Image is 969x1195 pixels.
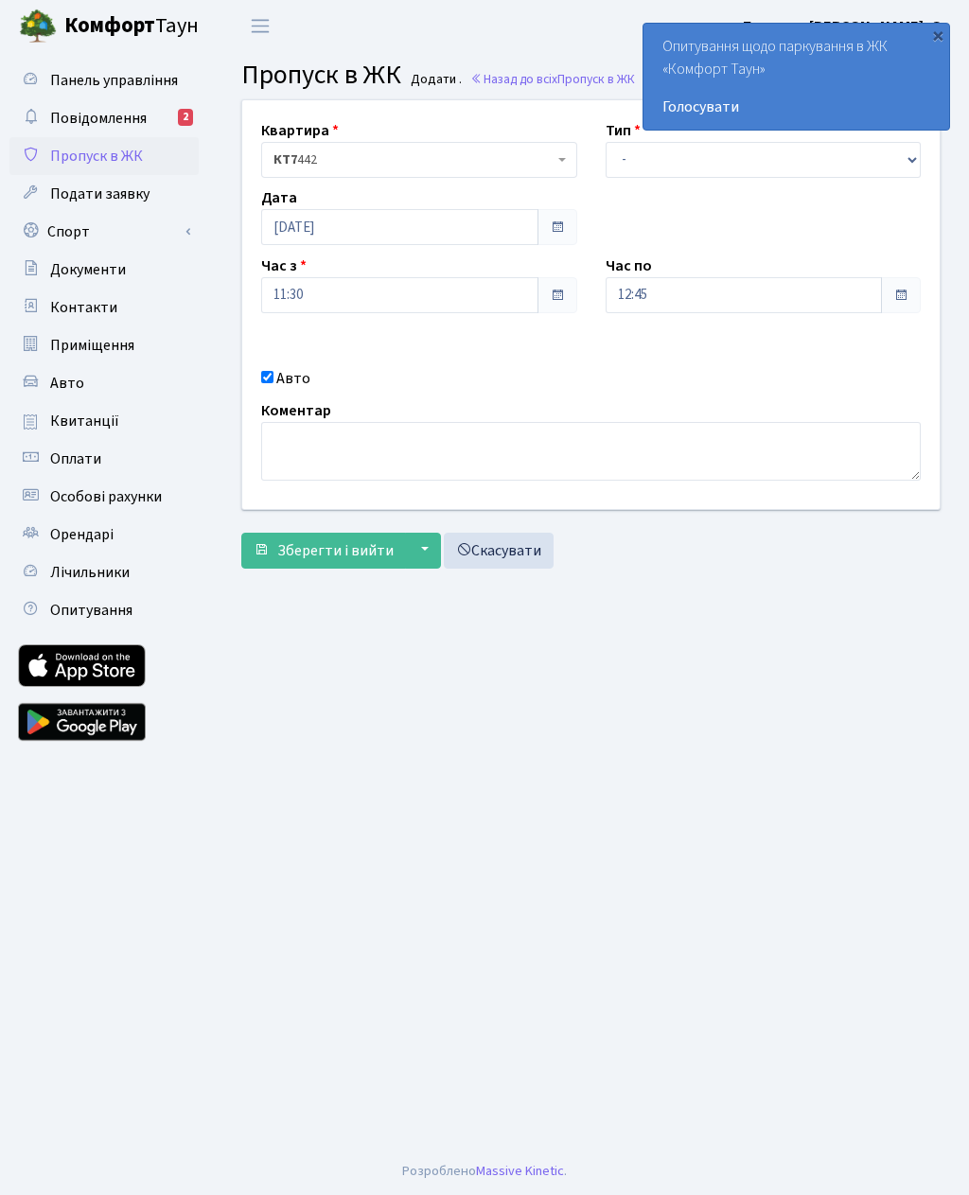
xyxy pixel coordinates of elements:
[402,1161,567,1182] div: Розроблено .
[476,1161,564,1181] a: Massive Kinetic
[261,255,307,277] label: Час з
[407,72,462,88] small: Додати .
[9,137,199,175] a: Пропуск в ЖК
[50,70,178,91] span: Панель управління
[50,335,134,356] span: Приміщення
[241,56,401,94] span: Пропуск в ЖК
[643,24,949,130] div: Опитування щодо паркування в ЖК «Комфорт Таун»
[9,591,199,629] a: Опитування
[237,10,284,42] button: Переключити навігацію
[273,150,554,169] span: <b>КТ7</b>&nbsp;&nbsp;&nbsp;442
[662,96,930,118] a: Голосувати
[64,10,155,41] b: Комфорт
[50,108,147,129] span: Повідомлення
[928,26,947,44] div: ×
[444,533,554,569] a: Скасувати
[9,478,199,516] a: Особові рахунки
[64,10,199,43] span: Таун
[50,562,130,583] span: Лічильники
[50,486,162,507] span: Особові рахунки
[261,142,577,178] span: <b>КТ7</b>&nbsp;&nbsp;&nbsp;442
[9,440,199,478] a: Оплати
[9,364,199,402] a: Авто
[9,326,199,364] a: Приміщення
[241,533,406,569] button: Зберегти і вийти
[470,70,635,88] a: Назад до всіхПропуск в ЖК
[261,186,297,209] label: Дата
[9,251,199,289] a: Документи
[178,109,193,126] div: 2
[19,8,57,45] img: logo.png
[743,15,946,38] a: Блєдних [PERSON_NAME]. О.
[9,99,199,137] a: Повідомлення2
[261,399,331,422] label: Коментар
[50,184,150,204] span: Подати заявку
[9,289,199,326] a: Контакти
[50,373,84,394] span: Авто
[9,516,199,554] a: Орендарі
[9,213,199,251] a: Спорт
[277,540,394,561] span: Зберегти і вийти
[273,150,297,169] b: КТ7
[9,554,199,591] a: Лічильники
[276,367,310,390] label: Авто
[9,402,199,440] a: Квитанції
[50,146,143,167] span: Пропуск в ЖК
[606,255,652,277] label: Час по
[261,119,339,142] label: Квартира
[50,259,126,280] span: Документи
[50,524,114,545] span: Орендарі
[50,448,101,469] span: Оплати
[50,600,132,621] span: Опитування
[557,70,635,88] span: Пропуск в ЖК
[9,62,199,99] a: Панель управління
[50,297,117,318] span: Контакти
[9,175,199,213] a: Подати заявку
[743,16,946,37] b: Блєдних [PERSON_NAME]. О.
[50,411,119,431] span: Квитанції
[606,119,641,142] label: Тип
